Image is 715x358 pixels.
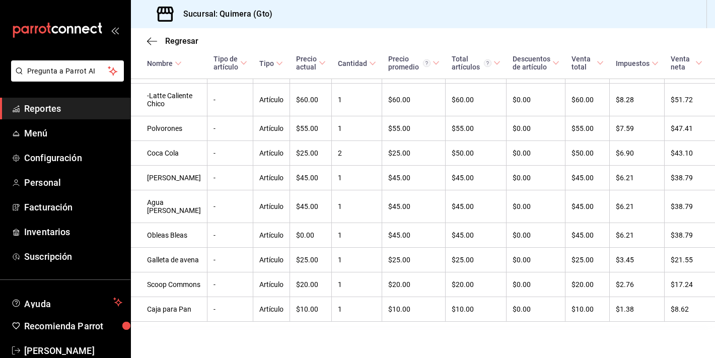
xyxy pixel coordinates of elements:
[610,223,665,248] td: $6.21
[332,223,382,248] td: 1
[296,55,317,71] div: Precio actual
[565,141,610,166] td: $50.00
[610,297,665,322] td: $1.38
[24,151,122,165] span: Configuración
[213,55,247,71] span: Tipo de artículo
[565,297,610,322] td: $10.00
[382,190,446,223] td: $45.00
[338,59,367,67] div: Cantidad
[24,102,122,115] span: Reportes
[507,248,565,272] td: $0.00
[565,223,610,248] td: $45.00
[165,36,198,46] span: Regresar
[207,84,253,116] td: -
[446,190,507,223] td: $45.00
[253,248,290,272] td: Artículo
[24,344,122,357] span: [PERSON_NAME]
[484,59,491,67] svg: El total artículos considera cambios de precios en los artículos así como costos adicionales por ...
[253,84,290,116] td: Artículo
[253,166,290,190] td: Artículo
[290,248,332,272] td: $25.00
[7,73,124,84] a: Pregunta a Parrot AI
[131,297,207,322] td: Caja para Pan
[571,55,595,71] div: Venta total
[290,116,332,141] td: $55.00
[207,248,253,272] td: -
[253,141,290,166] td: Artículo
[507,84,565,116] td: $0.00
[207,223,253,248] td: -
[24,126,122,140] span: Menú
[446,141,507,166] td: $50.00
[259,59,274,67] div: Tipo
[253,190,290,223] td: Artículo
[338,59,376,67] span: Cantidad
[507,116,565,141] td: $0.00
[446,248,507,272] td: $25.00
[388,55,440,71] span: Precio promedio
[610,272,665,297] td: $2.76
[446,223,507,248] td: $45.00
[332,272,382,297] td: 1
[332,84,382,116] td: 1
[290,297,332,322] td: $10.00
[382,272,446,297] td: $20.00
[207,116,253,141] td: -
[507,223,565,248] td: $0.00
[111,26,119,34] button: open_drawer_menu
[11,60,124,82] button: Pregunta a Parrot AI
[388,55,431,71] div: Precio promedio
[213,55,238,71] div: Tipo de artículo
[382,166,446,190] td: $45.00
[332,141,382,166] td: 2
[131,272,207,297] td: Scoop Commons
[207,190,253,223] td: -
[446,84,507,116] td: $60.00
[253,116,290,141] td: Artículo
[565,116,610,141] td: $55.00
[565,272,610,297] td: $20.00
[565,166,610,190] td: $45.00
[452,55,491,71] div: Total artículos
[446,116,507,141] td: $55.00
[207,166,253,190] td: -
[175,8,272,20] h3: Sucursal: Quimera (Gto)
[332,190,382,223] td: 1
[131,190,207,223] td: Agua [PERSON_NAME]
[507,141,565,166] td: $0.00
[207,141,253,166] td: -
[332,248,382,272] td: 1
[610,248,665,272] td: $3.45
[27,66,108,77] span: Pregunta a Parrot AI
[24,296,109,308] span: Ayuda
[616,59,650,67] div: Impuestos
[446,297,507,322] td: $10.00
[296,55,326,71] span: Precio actual
[610,166,665,190] td: $6.21
[610,116,665,141] td: $7.59
[259,59,283,67] span: Tipo
[131,116,207,141] td: Polvorones
[131,141,207,166] td: Coca Cola
[446,272,507,297] td: $20.00
[147,59,182,67] span: Nombre
[423,59,431,67] svg: Precio promedio = Total artículos / cantidad
[24,225,122,239] span: Inventarios
[24,176,122,189] span: Personal
[147,59,173,67] div: Nombre
[507,297,565,322] td: $0.00
[207,297,253,322] td: -
[671,55,694,71] div: Venta neta
[446,166,507,190] td: $45.00
[671,55,703,71] span: Venta neta
[253,297,290,322] td: Artículo
[610,84,665,116] td: $8.28
[571,55,604,71] span: Venta total
[382,297,446,322] td: $10.00
[332,166,382,190] td: 1
[253,223,290,248] td: Artículo
[507,190,565,223] td: $0.00
[147,36,198,46] button: Regresar
[382,116,446,141] td: $55.00
[290,141,332,166] td: $25.00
